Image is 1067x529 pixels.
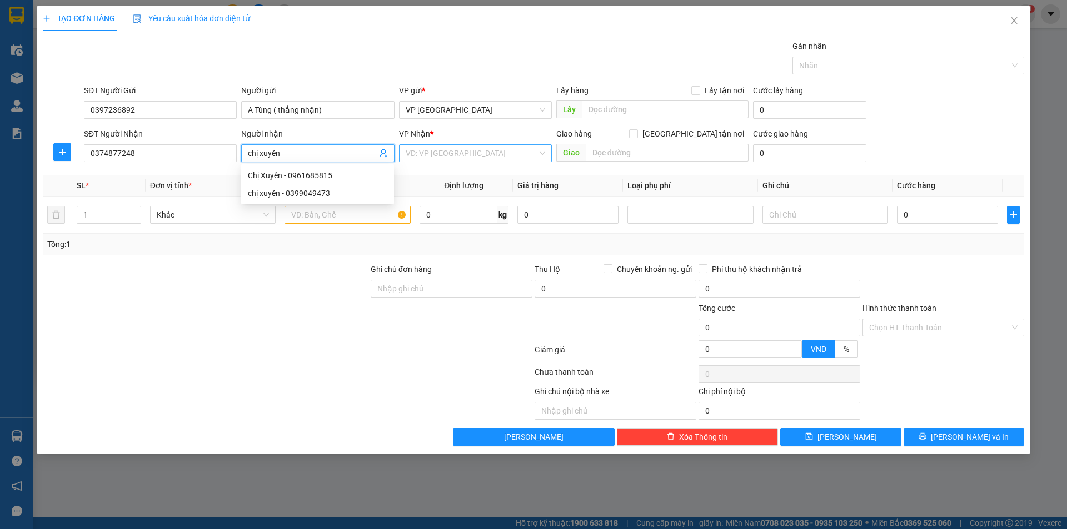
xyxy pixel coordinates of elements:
[150,181,192,190] span: Đơn vị tính
[586,144,749,162] input: Dọc đường
[753,101,866,119] input: Cước lấy hàng
[533,344,697,363] div: Giảm giá
[285,206,410,224] input: VD: Bàn, Ghế
[699,304,735,313] span: Tổng cước
[1007,206,1019,224] button: plus
[753,86,803,95] label: Cước lấy hàng
[1010,16,1019,25] span: close
[371,280,532,298] input: Ghi chú đơn hàng
[556,129,592,138] span: Giao hàng
[371,265,432,274] label: Ghi chú đơn hàng
[699,385,860,402] div: Chi phí nội bộ
[43,14,115,23] span: TẠO ĐƠN HÀNG
[132,216,138,223] span: down
[533,366,697,385] div: Chưa thanh toán
[897,181,935,190] span: Cước hàng
[762,206,888,224] input: Ghi Chú
[556,100,582,118] span: Lấy
[248,187,387,199] div: chị xuyến - 0399049473
[84,84,237,97] div: SĐT Người Gửi
[133,14,250,23] span: Yêu cầu xuất hóa đơn điện tử
[931,431,1009,443] span: [PERSON_NAME] và In
[862,304,936,313] label: Hình thức thanh toán
[753,144,866,162] input: Cước giao hàng
[805,432,813,441] span: save
[700,84,749,97] span: Lấy tận nơi
[248,169,387,182] div: Chị Xuyến - 0961685815
[811,345,826,354] span: VND
[919,432,926,441] span: printer
[792,342,799,349] span: up
[582,100,749,118] input: Dọc đường
[535,402,696,420] input: Nhập ghi chú
[128,215,141,223] span: Decrease Value
[792,42,826,51] label: Gán nhãn
[133,14,142,23] img: icon
[517,206,619,224] input: 0
[535,265,560,274] span: Thu Hộ
[623,175,757,197] th: Loại phụ phí
[406,102,545,118] span: VP Thái Bình
[679,431,727,443] span: Xóa Thông tin
[399,84,552,97] div: VP gửi
[241,128,394,140] div: Người nhận
[497,206,508,224] span: kg
[817,431,877,443] span: [PERSON_NAME]
[444,181,483,190] span: Định lượng
[77,181,86,190] span: SL
[517,181,559,190] span: Giá trị hàng
[789,341,801,349] span: Increase Value
[667,432,675,441] span: delete
[707,263,806,275] span: Phí thu hộ khách nhận trả
[84,128,237,140] div: SĐT Người Nhận
[54,148,71,157] span: plus
[43,14,51,22] span: plus
[157,206,269,223] span: Khác
[379,149,388,158] span: user-add
[1008,210,1019,219] span: plus
[535,385,696,402] div: Ghi chú nội bộ nhà xe
[53,143,71,161] button: plus
[128,206,141,215] span: Increase Value
[638,128,749,140] span: [GEOGRAPHIC_DATA] tận nơi
[556,144,586,162] span: Giao
[399,129,430,138] span: VP Nhận
[47,206,65,224] button: delete
[47,238,412,250] div: Tổng: 1
[504,431,564,443] span: [PERSON_NAME]
[780,428,901,446] button: save[PERSON_NAME]
[453,428,615,446] button: [PERSON_NAME]
[753,129,808,138] label: Cước giao hàng
[792,350,799,357] span: down
[132,208,138,215] span: up
[612,263,696,275] span: Chuyển khoản ng. gửi
[904,428,1024,446] button: printer[PERSON_NAME] và In
[844,345,849,354] span: %
[617,428,779,446] button: deleteXóa Thông tin
[556,86,589,95] span: Lấy hàng
[241,184,394,202] div: chị xuyến - 0399049473
[789,349,801,357] span: Decrease Value
[241,84,394,97] div: Người gửi
[241,167,394,184] div: Chị Xuyến - 0961685815
[999,6,1030,37] button: Close
[758,175,893,197] th: Ghi chú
